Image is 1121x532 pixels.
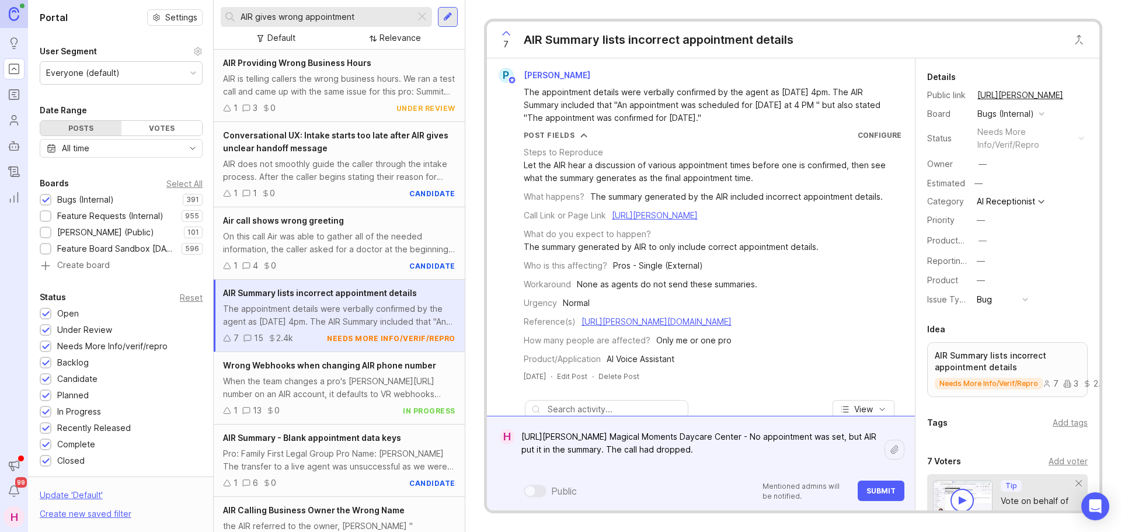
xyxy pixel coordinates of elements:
[935,350,1080,373] p: AIR Summary lists incorrect appointment details
[4,187,25,208] a: Reporting
[763,481,851,501] p: Mentioned admins will be notified.
[590,190,883,203] div: The summary generated by the AIR included incorrect appointment details.
[607,353,674,366] div: AI Voice Assistant
[165,12,197,23] span: Settings
[524,353,601,366] div: Product/Application
[977,255,985,267] div: —
[40,489,103,507] div: Update ' Default '
[57,307,79,320] div: Open
[271,259,276,272] div: 0
[4,135,25,157] a: Autopilot
[977,107,1034,120] div: Bugs (Internal)
[927,89,968,102] div: Public link
[592,371,594,381] div: ·
[4,455,25,476] button: Announcements
[4,110,25,131] a: Users
[4,481,25,502] button: Notifications
[234,332,239,345] div: 7
[57,340,168,353] div: Needs More Info/verif/repro
[524,32,793,48] div: AIR Summary lists incorrect appointment details
[524,241,819,253] div: The summary generated by AIR to only include correct appointment details.
[223,230,455,256] div: On this call Air was able to gather all of the needed information, the caller asked for a doctor ...
[183,144,202,153] svg: toggle icon
[1083,380,1109,388] div: 2.1k
[271,477,276,489] div: 0
[927,179,965,187] div: Estimated
[214,280,465,352] a: AIR Summary lists incorrect appointment detailsThe appointment details were verbally confirmed by...
[858,131,901,140] a: Configure
[223,360,436,370] span: Wrong Webhooks when changing AIR phone number
[524,70,590,80] span: [PERSON_NAME]
[40,290,66,304] div: Status
[180,294,203,301] div: Reset
[551,371,552,381] div: ·
[933,480,993,519] img: video-thumbnail-vote-d41b83416815613422e2ca741bf692cc.jpg
[409,478,455,488] div: candidate
[223,58,371,68] span: AIR Providing Wrong Business Hours
[612,210,698,220] a: [URL][PERSON_NAME]
[656,334,732,347] div: Only me or one pro
[927,342,1088,397] a: AIR Summary lists incorrect appointment detailsneeds more info/verif/repro732.1k
[270,187,275,200] div: 0
[524,228,651,241] div: What do you expect to happen?
[939,379,1038,388] p: needs more info/verif/repro
[396,103,455,113] div: under review
[1049,455,1088,468] div: Add voter
[214,352,465,425] a: Wrong Webhooks when changing AIR phone numberWhen the team changes a pro's [PERSON_NAME][URL] num...
[234,477,238,489] div: 1
[524,297,557,310] div: Urgency
[524,278,571,291] div: Workaround
[214,122,465,207] a: Conversational UX: Intake starts too late after AIR gives unclear handoff messageAIR does not smo...
[927,275,958,285] label: Product
[223,215,344,225] span: Air call shows wrong greeting
[927,416,948,430] div: Tags
[854,404,873,415] span: View
[1005,481,1017,491] p: Tip
[40,121,121,135] div: Posts
[927,322,945,336] div: Idea
[979,234,987,247] div: —
[524,372,546,381] time: [DATE]
[253,404,262,417] div: 13
[524,334,650,347] div: How many people are affected?
[223,302,455,328] div: The appointment details were verbally confirmed by the agent as [DATE] 4pm. The AIR Summary inclu...
[524,209,606,222] div: Call Link or Page Link
[977,126,1074,151] div: needs more info/verif/repro
[551,484,577,498] div: Public
[409,261,455,271] div: candidate
[234,187,238,200] div: 1
[147,9,203,26] button: Settings
[977,197,1035,206] div: AI Receptionist
[40,103,87,117] div: Date Range
[223,447,455,473] div: Pro: Family First Legal Group Pro Name: [PERSON_NAME] The transfer to a live agent was unsuccessf...
[254,332,263,345] div: 15
[577,278,757,291] div: None as agents do not send these summaries.
[57,324,112,336] div: Under Review
[57,356,89,369] div: Backlog
[57,373,98,385] div: Candidate
[4,506,25,527] button: H
[524,159,901,185] div: Let the AIR hear a discussion of various appointment times before one is confirmed, then see what...
[253,102,257,114] div: 3
[223,505,405,515] span: AIR Calling Business Owner the Wrong Name
[499,68,514,83] div: P
[503,38,509,51] span: 7
[1001,495,1076,520] div: Vote on behalf of your users
[403,406,455,416] div: in progress
[971,176,986,191] div: —
[927,235,989,245] label: ProductboardID
[223,375,455,401] div: When the team changes a pro's [PERSON_NAME][URL] number on an AIR account, it defaults to VR webh...
[524,190,584,203] div: What happens?
[46,67,120,79] div: Everyone (default)
[40,261,203,272] a: Create board
[214,425,465,497] a: AIR Summary - Blank appointment data keysPro: Family First Legal Group Pro Name: [PERSON_NAME] Th...
[557,371,587,381] div: Edit Post
[409,189,455,199] div: candidate
[121,121,203,135] div: Votes
[40,11,68,25] h1: Portal
[187,228,199,237] p: 101
[500,429,514,444] div: H
[253,477,258,489] div: 6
